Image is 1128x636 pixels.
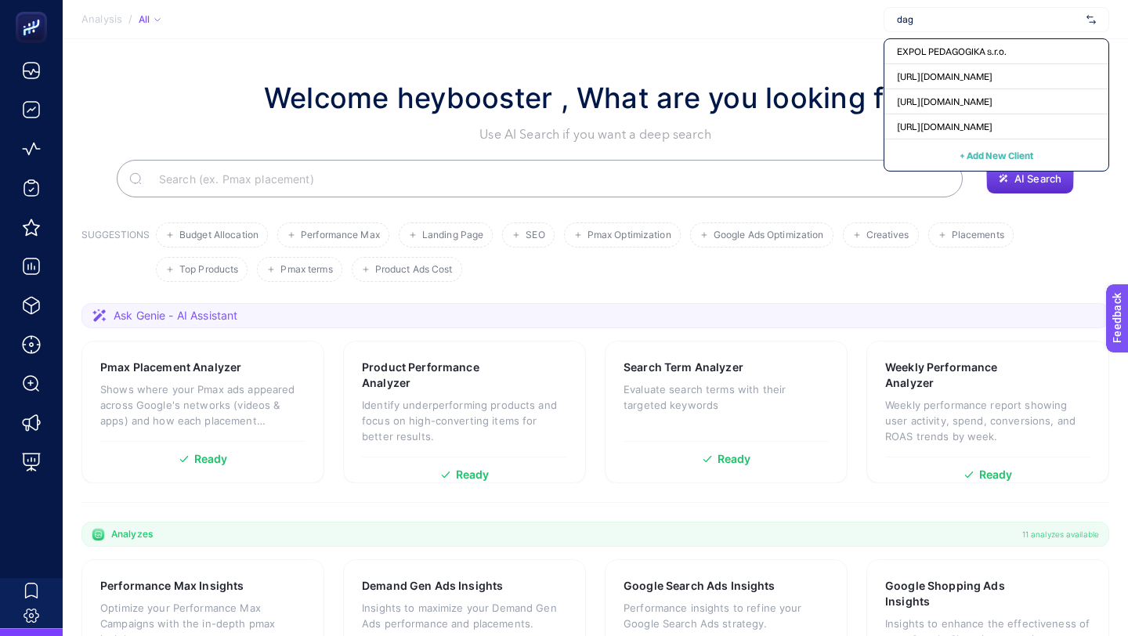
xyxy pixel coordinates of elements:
h3: Pmax Placement Analyzer [100,360,241,375]
p: Evaluate search terms with their targeted keywords [624,381,829,413]
div: All [139,13,161,26]
p: Use AI Search if you want a deep search [264,125,927,144]
span: [URL][DOMAIN_NAME] [897,96,992,108]
p: Weekly performance report showing user activity, spend, conversions, and ROAS trends by week. [885,397,1090,444]
span: Google Ads Optimization [714,229,824,241]
input: mediamarkt.com.tr [897,13,1080,26]
span: AI Search [1014,172,1061,185]
span: 11 analyzes available [1022,528,1099,540]
span: Ask Genie - AI Assistant [114,308,237,323]
span: / [128,13,132,25]
span: Ready [718,454,751,464]
a: Search Term AnalyzerEvaluate search terms with their targeted keywordsReady [605,341,848,483]
span: Pmax Optimization [587,229,671,241]
h3: Google Search Ads Insights [624,578,775,594]
h3: Weekly Performance Analyzer [885,360,1041,391]
span: EXPOL PEDAGOGIKA s.r.o. [897,45,1007,58]
span: + Add New Client [960,150,1033,161]
span: Ready [456,469,490,480]
span: Analyzes [111,528,153,540]
span: Creatives [866,229,909,241]
span: [URL][DOMAIN_NAME] [897,70,992,83]
p: Shows where your Pmax ads appeared across Google's networks (videos & apps) and how each placemen... [100,381,305,428]
span: Feedback [9,5,60,17]
span: SEO [526,229,544,241]
img: svg%3e [1086,12,1096,27]
p: Identify underperforming products and focus on high-converting items for better results. [362,397,567,444]
a: Weekly Performance AnalyzerWeekly performance report showing user activity, spend, conversions, a... [866,341,1109,483]
h3: Demand Gen Ads Insights [362,578,503,594]
span: Pmax terms [280,264,332,276]
span: Budget Allocation [179,229,258,241]
input: Search [146,157,950,201]
span: Placements [952,229,1004,241]
span: Landing Page [422,229,483,241]
h3: Search Term Analyzer [624,360,743,375]
h3: Performance Max Insights [100,578,244,594]
span: [URL][DOMAIN_NAME] [897,121,992,133]
span: Ready [194,454,228,464]
span: Ready [979,469,1013,480]
h1: Welcome heybooster , What are you looking for? [264,77,927,119]
p: Performance insights to refine your Google Search Ads strategy. [624,600,829,631]
span: Analysis [81,13,122,26]
h3: SUGGESTIONS [81,229,150,282]
span: Product Ads Cost [375,264,453,276]
h3: Product Performance Analyzer [362,360,518,391]
a: Product Performance AnalyzerIdentify underperforming products and focus on high-converting items ... [343,341,586,483]
a: Pmax Placement AnalyzerShows where your Pmax ads appeared across Google's networks (videos & apps... [81,341,324,483]
span: Top Products [179,264,238,276]
h3: Google Shopping Ads Insights [885,578,1041,609]
button: + Add New Client [960,146,1033,164]
span: Performance Max [301,229,380,241]
p: Insights to maximize your Demand Gen Ads performance and placements. [362,600,567,631]
button: AI Search [986,163,1074,194]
